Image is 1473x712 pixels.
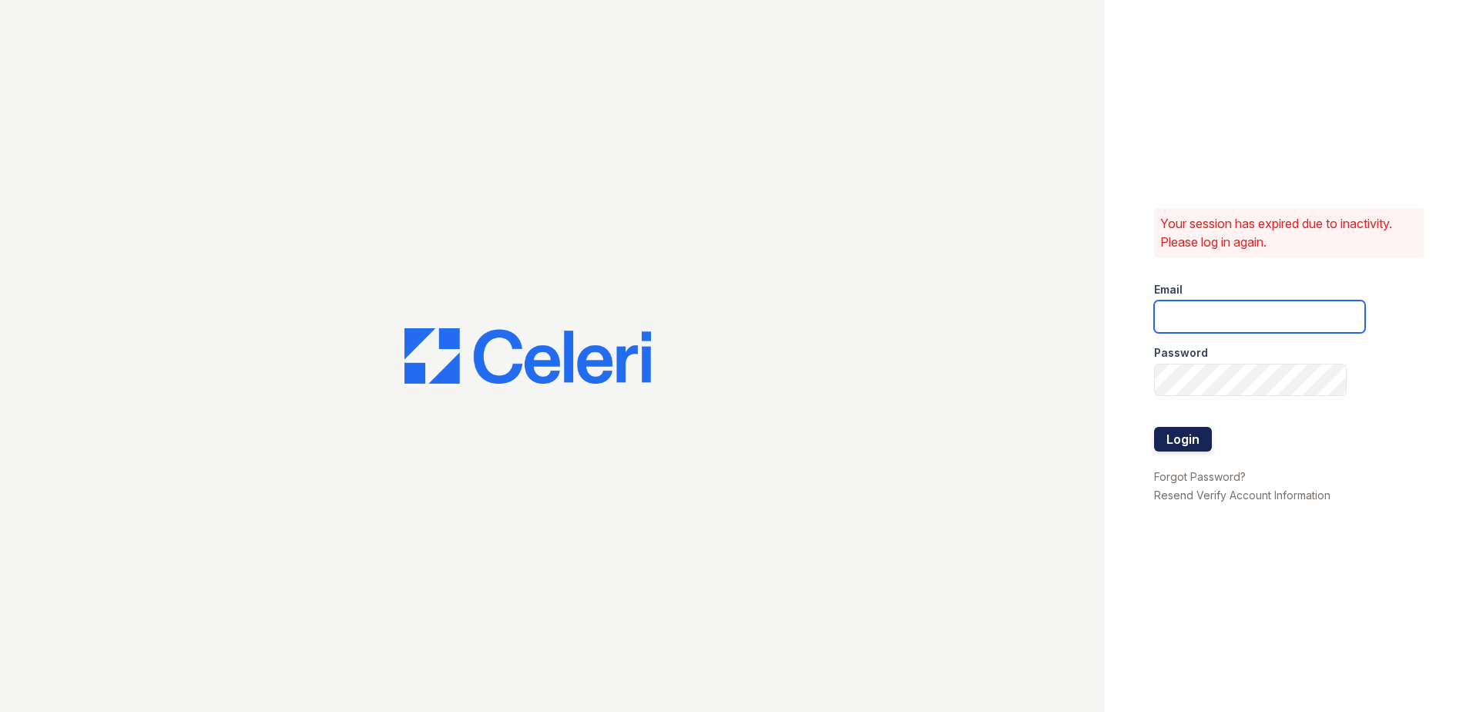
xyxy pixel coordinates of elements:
[1160,214,1418,251] p: Your session has expired due to inactivity. Please log in again.
[1154,282,1183,297] label: Email
[404,328,651,384] img: CE_Logo_Blue-a8612792a0a2168367f1c8372b55b34899dd931a85d93a1a3d3e32e68fde9ad4.png
[1154,427,1212,452] button: Login
[1154,470,1246,483] a: Forgot Password?
[1154,345,1208,361] label: Password
[1154,489,1330,502] a: Resend Verify Account Information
